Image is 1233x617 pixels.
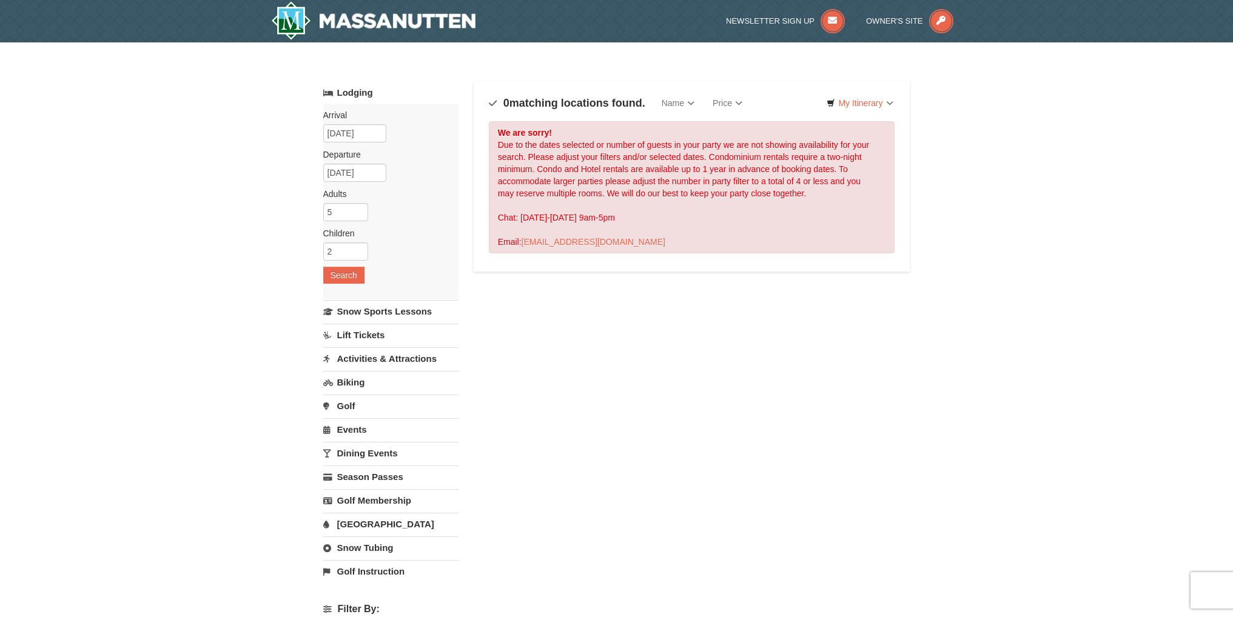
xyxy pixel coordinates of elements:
span: Newsletter Sign Up [726,16,815,25]
strong: We are sorry! [498,128,552,138]
a: Owner's Site [866,16,953,25]
a: Price [704,91,751,115]
label: Departure [323,148,449,161]
a: Dining Events [323,442,459,464]
div: Due to the dates selected or number of guests in your party we are not showing availability for y... [489,121,895,253]
a: [EMAIL_ADDRESS][DOMAIN_NAME] [522,237,665,247]
a: Newsletter Sign Up [726,16,845,25]
a: Golf Instruction [323,560,459,582]
a: Lift Tickets [323,324,459,346]
a: Massanutten Resort [271,1,476,40]
span: Owner's Site [866,16,923,25]
img: Massanutten Resort Logo [271,1,476,40]
a: Biking [323,371,459,393]
button: Search [323,267,365,284]
h4: Filter By: [323,604,459,615]
a: Snow Tubing [323,536,459,559]
a: Name [653,91,704,115]
a: Events [323,418,459,441]
a: [GEOGRAPHIC_DATA] [323,513,459,535]
a: Snow Sports Lessons [323,300,459,322]
a: Season Passes [323,465,459,488]
a: Golf [323,395,459,417]
a: Golf Membership [323,489,459,512]
label: Arrival [323,109,449,121]
label: Adults [323,188,449,200]
a: My Itinerary [819,94,901,112]
label: Children [323,227,449,239]
a: Activities & Attractions [323,347,459,370]
a: Lodging [323,82,459,104]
